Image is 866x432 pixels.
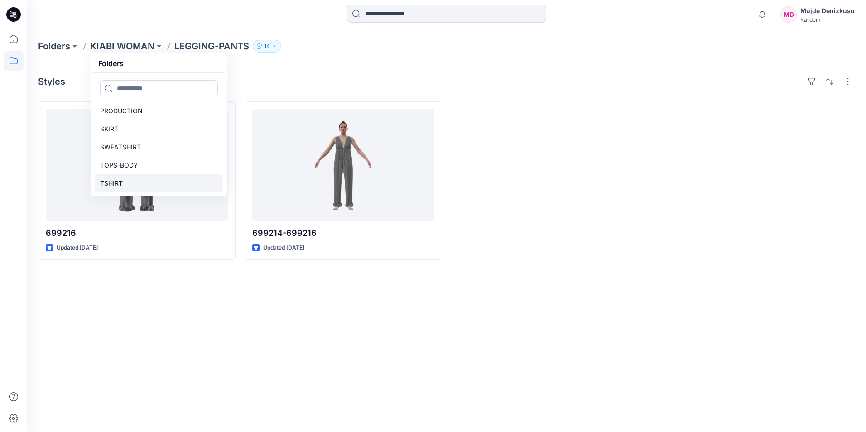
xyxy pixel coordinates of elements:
[263,243,304,253] p: Updated [DATE]
[95,120,223,138] a: SKIRT
[800,16,855,23] div: Kardem
[100,106,143,116] p: PRODUCTION
[100,142,141,153] p: SWEATSHIRT
[57,243,98,253] p: Updated [DATE]
[100,178,123,189] p: TSHIRT
[100,124,118,134] p: SKIRT
[800,5,855,16] div: Mujde Denizkusu
[264,41,270,51] p: 14
[93,54,129,72] h5: Folders
[38,40,70,53] a: Folders
[46,109,228,221] a: 699216
[95,138,223,156] a: SWEATSHIRT
[174,40,249,53] p: LEGGING-PANTS
[46,227,228,240] p: 699216
[95,102,223,120] a: PRODUCTION
[95,174,223,192] a: TSHIRT
[252,109,434,221] a: 699214-699216
[38,76,65,87] h4: Styles
[100,160,138,171] p: TOPS-BODY
[252,227,434,240] p: 699214-699216
[780,6,797,23] div: MD
[95,156,223,174] a: TOPS-BODY
[90,40,154,53] a: KIABI WOMAN
[253,40,281,53] button: 14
